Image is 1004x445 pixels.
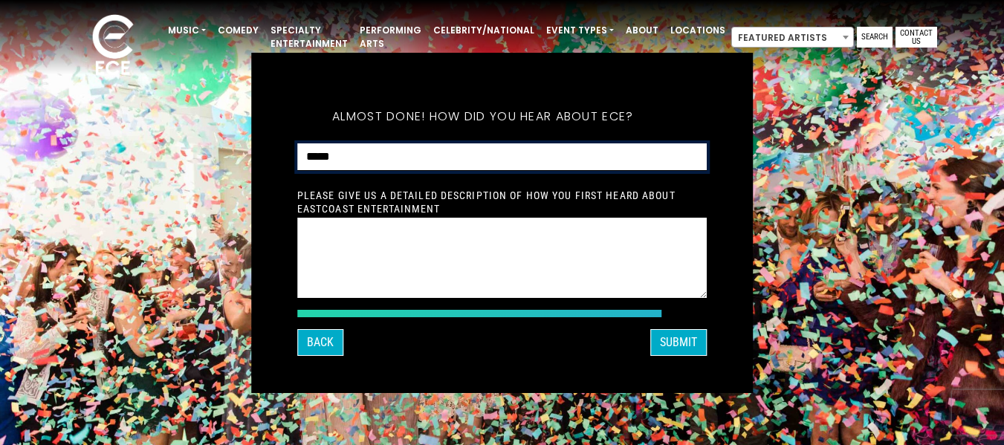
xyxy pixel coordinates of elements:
[895,27,937,48] a: Contact Us
[540,18,620,43] a: Event Types
[650,329,707,356] button: SUBMIT
[76,10,150,82] img: ece_new_logo_whitev2-1.png
[162,18,212,43] a: Music
[857,27,893,48] a: Search
[297,329,343,356] button: Back
[664,18,731,43] a: Locations
[731,27,854,48] span: Featured Artists
[732,27,853,48] span: Featured Artists
[354,18,427,56] a: Performing Arts
[297,189,707,215] label: Please give us a detailed description of how you first heard about EastCoast Entertainment
[212,18,265,43] a: Comedy
[427,18,540,43] a: Celebrity/National
[297,90,669,143] h5: Almost done! How did you hear about ECE?
[297,143,707,171] select: How did you hear about ECE
[265,18,354,56] a: Specialty Entertainment
[620,18,664,43] a: About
